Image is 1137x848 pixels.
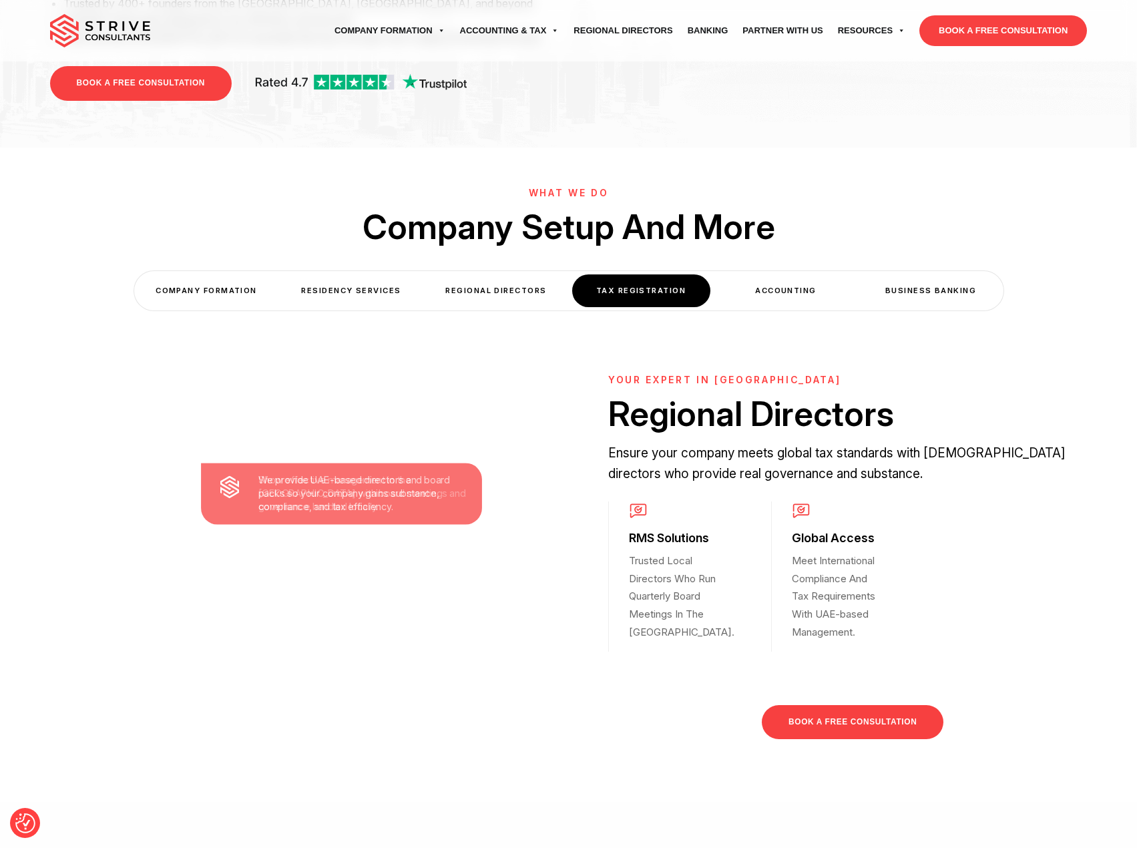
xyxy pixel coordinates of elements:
[862,274,1000,307] div: Business Banking
[138,274,276,307] div: COMPANY FORMATION
[717,274,855,307] div: Accounting
[680,12,736,49] a: Banking
[919,15,1087,46] a: BOOK A FREE CONSULTATION
[735,12,830,49] a: Partner with Us
[572,274,710,307] div: Tax Registration
[608,391,1097,437] h2: Regional Directors
[15,813,35,833] button: Consent Preferences
[198,456,485,519] div: Show effective management in the [GEOGRAPHIC_DATA] with board meetings and governance handled loc...
[201,463,482,524] div: We provide UAE-based directors and board packs so your company gains substance, compliance, and t...
[15,813,35,833] img: Revisit consent button
[50,66,232,100] a: BOOK A FREE CONSULTATION
[427,274,565,307] div: Regional Directors
[831,12,913,49] a: Resources
[608,443,1097,485] p: Ensure your company meets global tax standards with [DEMOGRAPHIC_DATA] directors who provide real...
[282,274,421,307] div: Residency Services
[629,530,722,546] h3: RMS Solutions
[327,12,453,49] a: Company Formation
[629,552,722,642] p: Trusted Local Directors Who Run Quarterly Board Meetings In The [GEOGRAPHIC_DATA].
[453,12,567,49] a: Accounting & Tax
[608,375,1097,386] h6: YOUR EXPERT IN [GEOGRAPHIC_DATA]
[792,530,885,546] h3: Global Access
[792,552,885,642] p: Meet International Compliance And Tax Requirements With UAE-based Management.
[50,14,150,47] img: main-logo.svg
[566,12,680,49] a: Regional Directors
[762,705,943,739] a: BOOK A FREE CONSULTATION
